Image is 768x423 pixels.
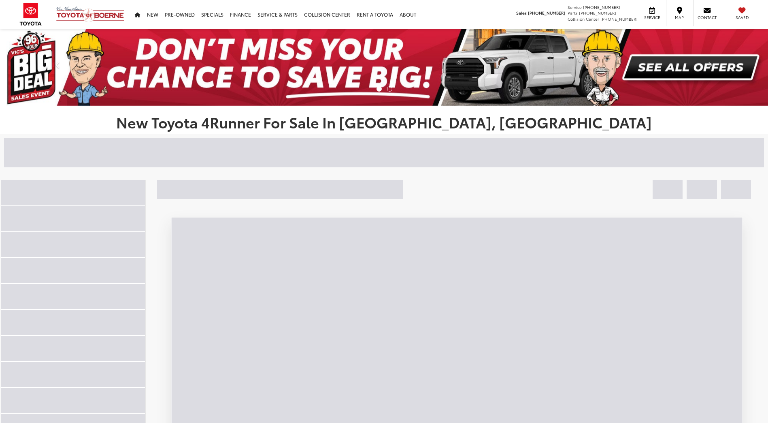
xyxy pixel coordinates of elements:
[56,6,125,23] img: Vic Vaughan Toyota of Boerne
[568,16,599,22] span: Collision Center
[733,15,751,20] span: Saved
[568,4,582,10] span: Service
[568,10,578,16] span: Parts
[698,15,717,20] span: Contact
[528,10,565,16] span: [PHONE_NUMBER]
[600,16,638,22] span: [PHONE_NUMBER]
[583,4,620,10] span: [PHONE_NUMBER]
[516,10,527,16] span: Sales
[670,15,688,20] span: Map
[579,10,616,16] span: [PHONE_NUMBER]
[643,15,661,20] span: Service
